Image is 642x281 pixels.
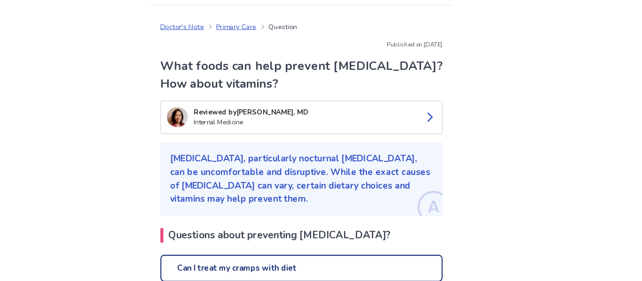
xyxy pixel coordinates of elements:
[188,22,318,31] nav: breadcrumb
[188,216,454,230] h2: Questions about preventing [MEDICAL_DATA]?
[220,112,429,122] p: Internal Medicine
[188,55,454,89] h1: What foods can help prevent [MEDICAL_DATA]? How about vitamins?
[220,102,429,112] p: Reviewed by [PERSON_NAME], MD
[198,144,445,195] p: [MEDICAL_DATA], particularly nocturnal [MEDICAL_DATA], can be uncomfortable and disruptive. While...
[290,22,318,31] p: Question
[241,22,279,31] a: Primary Care
[188,96,454,128] a: Suo LeeReviewed by[PERSON_NAME], MDInternal Medicine
[188,39,454,47] p: Published on: [DATE]
[188,22,230,31] a: Doctor's Note
[188,241,454,266] a: Can I treat my cramps with diet
[195,102,214,121] img: Suo Lee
